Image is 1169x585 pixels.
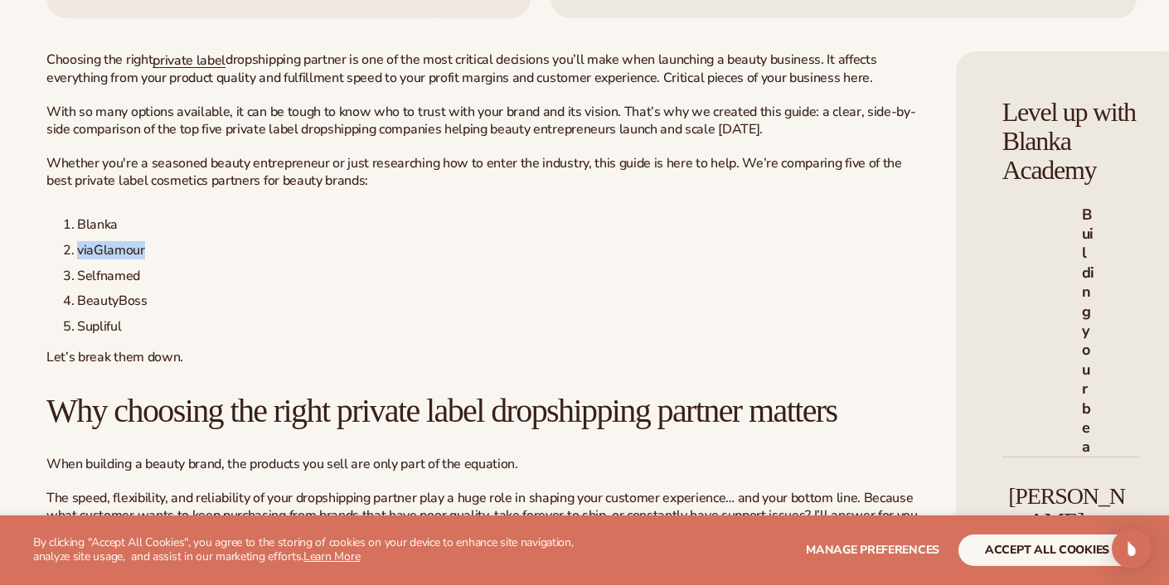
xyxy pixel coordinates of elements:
span: Why choosing the right private label dropshipping partner matters [46,392,837,429]
span: When building a beauty brand, the products you sell are only part of the equation. [46,455,518,473]
span: Manage preferences [806,542,939,558]
span: Let’s break them down. [46,348,183,366]
button: accept all cookies [958,534,1136,566]
div: Open Intercom Messenger [1112,529,1152,568]
a: private label [153,51,226,70]
a: Learn More [303,549,360,564]
button: Manage preferences [806,534,939,566]
span: Blanka [77,215,118,234]
span: Whether you're a seasoned beauty entrepreneur or just researching how to enter the industry, this... [46,154,902,190]
h4: Level up with Blanka Academy [1002,98,1140,186]
span: dropshipping partner is one of the most critical decisions you’ll make when launching a beauty bu... [46,51,876,87]
span: With so many options available, it can be tough to know who to trust with your brand and its visi... [46,103,915,138]
p: By clicking "Accept All Cookies", you agree to the storing of cookies on your device to enhance s... [33,536,600,564]
span: Selfnamed [77,267,140,285]
span: BeautyBoss [77,292,148,310]
span: viaGlamour [77,241,145,259]
span: Choosing the right [46,51,153,69]
span: Supliful [77,317,121,336]
span: The speed, flexibility, and reliability of your dropshipping partner play a huge role in shaping ... [46,489,920,542]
